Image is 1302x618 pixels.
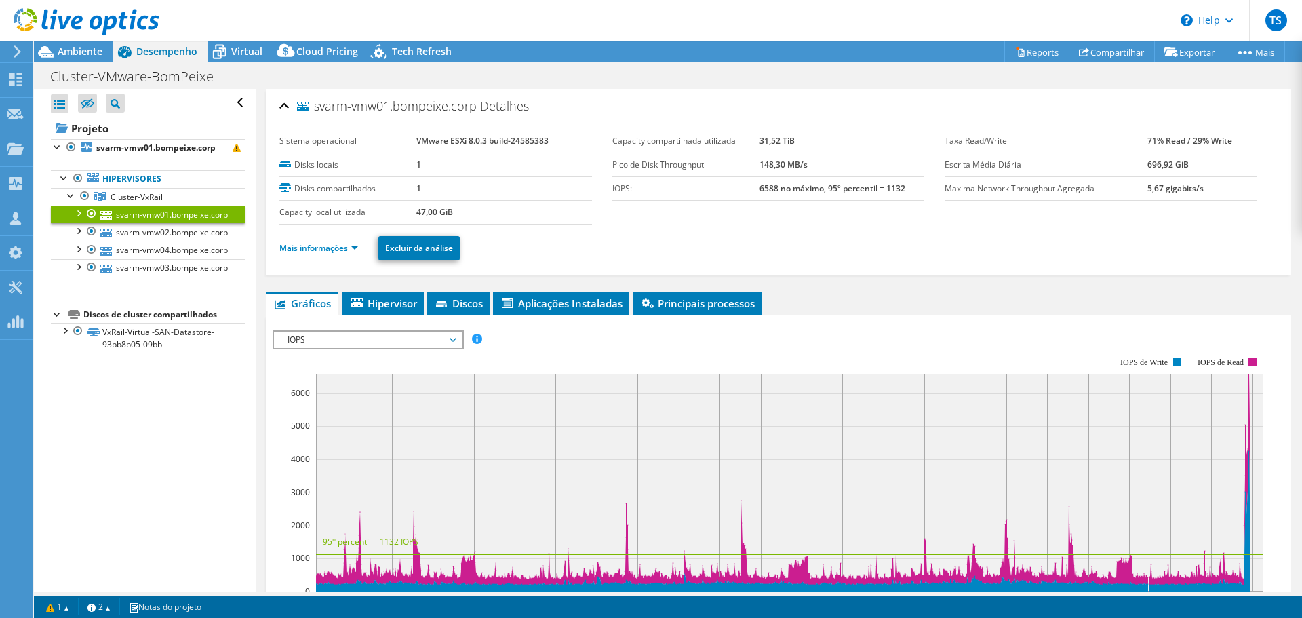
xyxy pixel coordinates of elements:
[1198,358,1244,367] text: IOPS de Read
[297,100,477,113] span: svarm-vmw01.bompeixe.corp
[1154,41,1225,62] a: Exportar
[291,552,310,564] text: 1000
[349,296,417,310] span: Hipervisor
[291,453,310,465] text: 4000
[51,206,245,223] a: svarm-vmw01.bompeixe.corp
[51,223,245,241] a: svarm-vmw02.bompeixe.corp
[1181,14,1193,26] svg: \n
[44,69,235,84] h1: Cluster-VMware-BomPeixe
[291,520,310,531] text: 2000
[279,242,358,254] a: Mais informações
[231,45,262,58] span: Virtual
[51,117,245,139] a: Projeto
[416,135,549,147] b: VMware ESXi 8.0.3 build-24585383
[759,182,905,194] b: 6588 no máximo, 95º percentil = 1132
[434,296,483,310] span: Discos
[1120,358,1168,367] text: IOPS de Write
[378,236,460,260] a: Excluir da análise
[639,296,755,310] span: Principais processos
[51,139,245,157] a: svarm-vmw01.bompeixe.corp
[416,206,453,218] b: 47,00 GiB
[1147,159,1189,170] b: 696,92 GiB
[416,182,421,194] b: 1
[759,135,795,147] b: 31,52 TiB
[500,296,623,310] span: Aplicações Instaladas
[291,387,310,399] text: 6000
[759,159,808,170] b: 148,30 MB/s
[279,182,416,195] label: Disks compartilhados
[291,420,310,431] text: 5000
[78,598,120,615] a: 2
[111,191,163,203] span: Cluster-VxRail
[58,45,102,58] span: Ambiente
[51,259,245,277] a: svarm-vmw03.bompeixe.corp
[1225,41,1285,62] a: Mais
[945,158,1147,172] label: Escrita Média Diária
[273,296,331,310] span: Gráficos
[281,332,455,348] span: IOPS
[51,170,245,188] a: Hipervisores
[51,242,245,259] a: svarm-vmw04.bompeixe.corp
[1004,41,1069,62] a: Reports
[416,159,421,170] b: 1
[51,323,245,353] a: VxRail-Virtual-SAN-Datastore-93bb8b05-09bb
[279,158,416,172] label: Disks locais
[96,142,216,153] b: svarm-vmw01.bompeixe.corp
[1069,41,1155,62] a: Compartilhar
[1147,135,1232,147] b: 71% Read / 29% Write
[296,45,358,58] span: Cloud Pricing
[612,134,759,148] label: Capacity compartilhada utilizada
[945,134,1147,148] label: Taxa Read/Write
[612,158,759,172] label: Pico de Disk Throughput
[279,206,416,219] label: Capacity local utilizada
[119,598,211,615] a: Notas do projeto
[1147,182,1204,194] b: 5,67 gigabits/s
[945,182,1147,195] label: Maxima Network Throughput Agregada
[291,486,310,498] text: 3000
[279,134,416,148] label: Sistema operacional
[37,598,79,615] a: 1
[136,45,197,58] span: Desempenho
[1265,9,1287,31] span: TS
[323,536,418,547] text: 95° percentil = 1132 IOPS
[83,307,245,323] div: Discos de cluster compartilhados
[612,182,759,195] label: IOPS:
[51,188,245,206] a: Cluster-VxRail
[305,585,310,597] text: 0
[392,45,452,58] span: Tech Refresh
[480,98,529,114] span: Detalhes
